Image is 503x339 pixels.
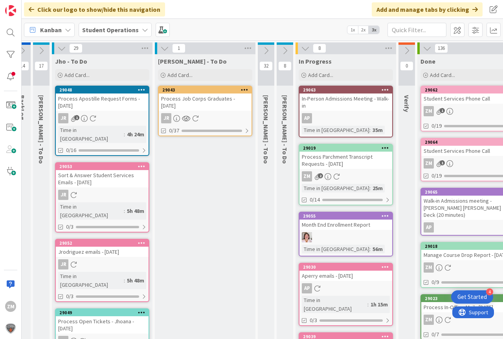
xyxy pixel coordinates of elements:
div: 56m [371,245,385,253]
div: 29048Process Apostille Request Forms - [DATE] [56,86,149,111]
div: 29030 [299,264,392,271]
div: ZM [424,158,434,169]
b: Student Operations [82,26,139,34]
div: ZM [424,315,434,325]
div: AP [302,283,312,293]
div: 29019 [303,145,392,151]
div: 1h 15m [369,300,390,309]
span: 0/19 [431,172,442,180]
div: ZM [424,262,434,273]
div: 29052Jrodriguez emails - [DATE] [56,240,149,257]
div: 5h 48m [125,207,146,215]
div: Process Parchment Transcript Requests - [DATE] [299,152,392,169]
span: 3x [369,26,379,34]
span: Kanban [40,25,62,35]
div: 29063In-Person Admissions Meeting - Walk-in [299,86,392,111]
div: 29055Month End Enrollment Report [299,213,392,230]
div: JR [56,113,149,123]
div: 4h 24m [125,130,146,139]
span: Add Card... [167,71,193,79]
div: Aperry emails - [DATE] [299,271,392,281]
div: Add and manage tabs by clicking [372,2,483,16]
span: Add Card... [430,71,455,79]
div: 29052 [56,240,149,247]
input: Quick Filter... [387,23,446,37]
div: 29030Aperry emails - [DATE] [299,264,392,281]
div: AP [299,113,392,123]
span: 2 [318,173,323,178]
img: Visit kanbanzone.com [5,5,16,16]
span: Zaida - To Do [158,57,227,65]
div: 29043 [159,86,251,93]
span: 0/9 [431,278,439,286]
div: In-Person Admissions Meeting - Walk-in [299,93,392,111]
div: 29063 [303,87,392,93]
div: Process Open Tickets - Jhoana - [DATE] [56,316,149,334]
div: Click our logo to show/hide this navigation [24,2,165,16]
span: 0/14 [310,196,320,204]
span: Add Card... [64,71,90,79]
div: Time in [GEOGRAPHIC_DATA] [302,296,367,313]
span: 136 [435,44,448,53]
div: ZM [424,106,434,116]
div: Open Get Started checklist, remaining modules: 4 [451,290,493,304]
div: 4 [486,288,493,295]
div: 29048 [56,86,149,93]
span: : [369,126,371,134]
div: 29049 [59,310,149,315]
span: Jho - To Do [55,57,87,65]
span: : [369,184,371,192]
div: 29055 [299,213,392,220]
div: EW [299,232,392,242]
div: 29043Process Job Corps Graduates - [DATE] [159,86,251,111]
span: Eric - To Do [262,95,270,164]
span: Emilie - To Do [37,95,45,164]
span: 0/3 [66,223,73,231]
span: 1 [440,160,445,165]
span: In Progress [299,57,332,65]
span: 0 [400,61,413,71]
span: 0/3 [310,316,317,324]
span: 2x [358,26,369,34]
div: 29048 [59,87,149,93]
span: 8 [313,44,326,53]
div: AP [299,283,392,293]
span: 0/19 [431,122,442,130]
div: 29052 [59,240,149,246]
div: 29053 [59,164,149,169]
span: 0/37 [169,126,179,135]
span: Amanda - To Do [281,95,289,164]
div: Time in [GEOGRAPHIC_DATA] [302,245,369,253]
div: Time in [GEOGRAPHIC_DATA] [302,126,369,134]
div: Get Started [457,293,487,301]
div: 29049 [56,309,149,316]
div: JR [58,113,68,123]
div: Time in [GEOGRAPHIC_DATA] [302,184,369,192]
div: 29019 [299,145,392,152]
span: 29 [69,44,83,53]
img: avatar [5,323,16,334]
div: 25m [371,184,385,192]
div: Process Apostille Request Forms - [DATE] [56,93,149,111]
div: ZM [299,171,392,181]
span: 32 [259,61,273,71]
div: 5h 48m [125,276,146,285]
div: 29053 [56,163,149,170]
span: 8 [278,61,292,71]
span: 1 [74,115,79,120]
span: : [369,245,371,253]
span: : [367,300,369,309]
span: 1 [172,44,185,53]
div: JR [159,113,251,123]
span: 0/3 [66,292,73,301]
span: Support [17,1,36,11]
div: AP [302,113,312,123]
img: EW [302,232,312,242]
div: Sort & Answer Student Services Emails - [DATE] [56,170,149,187]
span: Verify [403,95,411,112]
span: : [124,207,125,215]
span: 0/7 [431,330,439,339]
span: 1x [347,26,358,34]
div: 29019Process Parchment Transcript Requests - [DATE] [299,145,392,169]
span: Done [420,57,435,65]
